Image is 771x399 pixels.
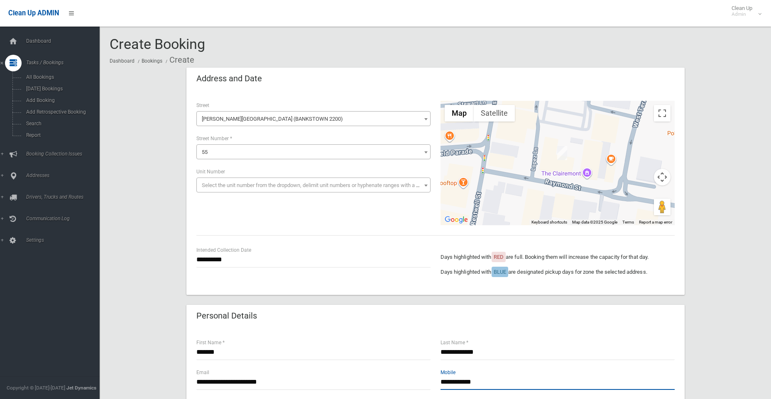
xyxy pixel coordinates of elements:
[202,182,434,188] span: Select the unit number from the dropdown, delimit unit numbers or hyphenate ranges with a comma
[443,214,470,225] img: Google
[654,199,671,215] button: Drag Pegman onto the map to open Street View
[531,219,567,225] button: Keyboard shortcuts
[110,36,205,52] span: Create Booking
[732,11,752,17] small: Admin
[66,385,96,391] strong: Jet Dynamics
[441,267,675,277] p: Days highlighted with are designated pickup days for zone the selected address.
[24,97,99,103] span: Add Booking
[494,254,504,260] span: RED
[196,144,431,159] span: 55
[8,9,59,17] span: Clean Up ADMIN
[24,60,106,66] span: Tasks / Bookings
[142,58,162,64] a: Bookings
[572,220,617,224] span: Map data ©2025 Google
[202,149,208,155] span: 55
[445,105,474,122] button: Show street map
[24,132,99,138] span: Report
[198,113,428,125] span: Raymond Street (BANKSTOWN 2200)
[24,109,99,115] span: Add Retrospective Booking
[24,216,106,221] span: Communication Log
[727,5,761,17] span: Clean Up
[24,194,106,200] span: Drivers, Trucks and Routes
[474,105,515,122] button: Show satellite imagery
[7,385,65,391] span: Copyright © [DATE]-[DATE]
[24,237,106,243] span: Settings
[654,105,671,122] button: Toggle fullscreen view
[186,71,272,87] header: Address and Date
[24,74,99,80] span: All Bookings
[639,220,672,224] a: Report a map error
[557,146,567,160] div: 55 Raymond Street, BANKSTOWN NSW 2200
[198,146,428,158] span: 55
[186,308,267,324] header: Personal Details
[494,269,506,275] span: BLUE
[196,111,431,126] span: Raymond Street (BANKSTOWN 2200)
[441,252,675,262] p: Days highlighted with are full. Booking them will increase the capacity for that day.
[622,220,634,224] a: Terms
[110,58,135,64] a: Dashboard
[24,173,106,178] span: Addresses
[654,169,671,185] button: Map camera controls
[443,214,470,225] a: Open this area in Google Maps (opens a new window)
[24,121,99,127] span: Search
[24,38,106,44] span: Dashboard
[164,52,194,68] li: Create
[24,151,106,157] span: Booking Collection Issues
[24,86,99,92] span: [DATE] Bookings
